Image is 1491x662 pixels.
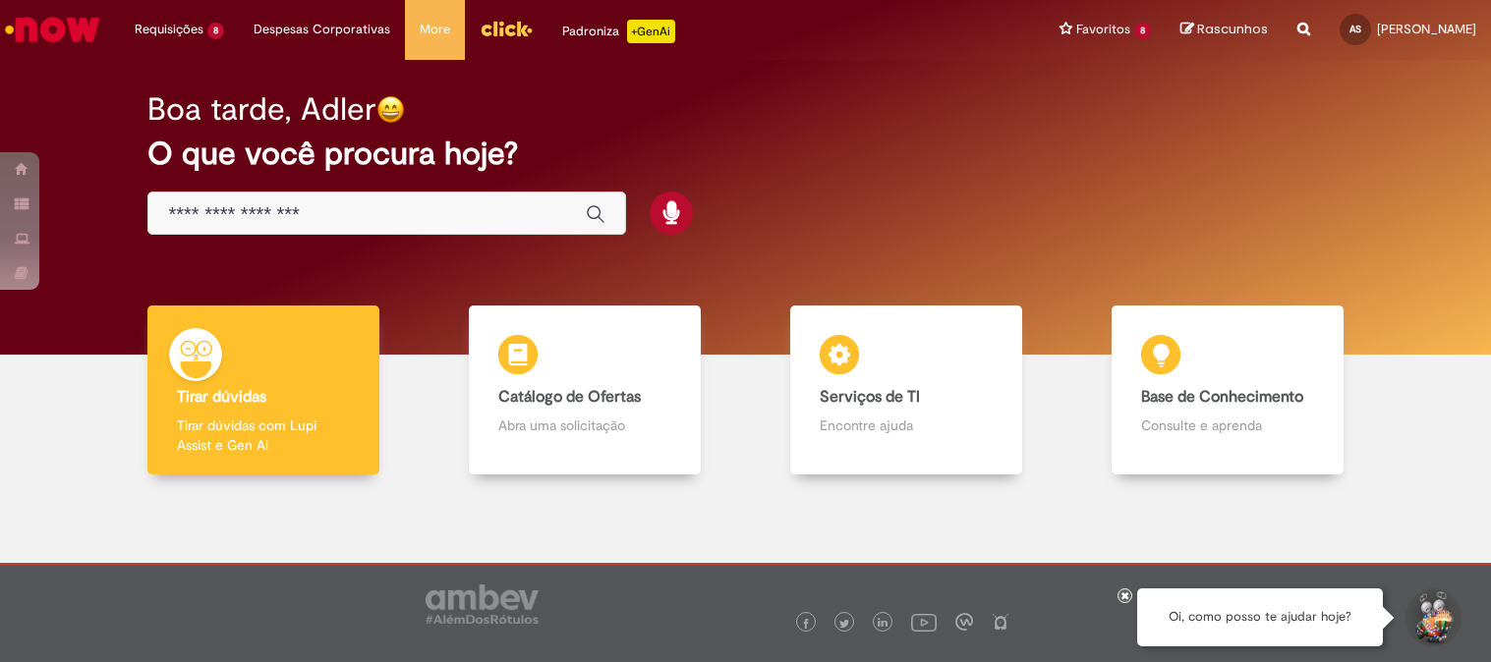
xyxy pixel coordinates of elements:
[177,387,266,407] b: Tirar dúvidas
[820,387,920,407] b: Serviços de TI
[1197,20,1268,38] span: Rascunhos
[801,619,811,629] img: logo_footer_facebook.png
[2,10,103,49] img: ServiceNow
[1349,23,1361,35] span: AS
[878,618,888,630] img: logo_footer_linkedin.png
[1076,20,1130,39] span: Favoritos
[992,613,1009,631] img: logo_footer_naosei.png
[420,20,450,39] span: More
[911,609,937,634] img: logo_footer_youtube.png
[147,92,376,127] h2: Boa tarde, Adler
[1377,21,1476,37] span: [PERSON_NAME]
[627,20,675,43] p: +GenAi
[207,23,224,39] span: 8
[1403,588,1462,647] button: Iniciar Conversa de Suporte
[1141,387,1303,407] b: Base de Conhecimento
[376,95,405,124] img: happy-face.png
[103,305,425,475] a: Tirar dúvidas Tirar dúvidas com Lupi Assist e Gen Ai
[820,415,993,435] p: Encontre ajuda
[1141,415,1314,435] p: Consulte e aprenda
[562,20,675,43] div: Padroniza
[839,619,849,629] img: logo_footer_twitter.png
[1180,21,1268,39] a: Rascunhos
[746,305,1067,475] a: Serviços de TI Encontre ajuda
[498,387,641,407] b: Catálogo de Ofertas
[135,20,203,39] span: Requisições
[426,584,539,624] img: logo_footer_ambev_rotulo_gray.png
[480,14,533,43] img: click_logo_yellow_360x200.png
[254,20,390,39] span: Despesas Corporativas
[498,415,671,435] p: Abra uma solicitação
[177,415,350,455] p: Tirar dúvidas com Lupi Assist e Gen Ai
[425,305,746,475] a: Catálogo de Ofertas Abra uma solicitação
[1066,305,1388,475] a: Base de Conhecimento Consulte e aprenda
[1134,23,1151,39] span: 8
[147,137,1343,171] h2: O que você procura hoje?
[1137,588,1383,646] div: Oi, como posso te ajudar hoje?
[955,613,973,631] img: logo_footer_workplace.png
